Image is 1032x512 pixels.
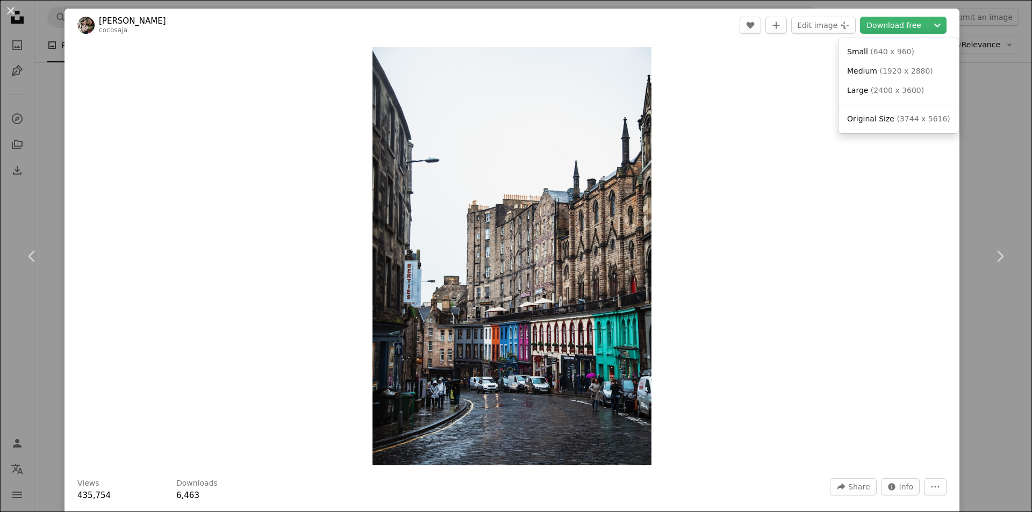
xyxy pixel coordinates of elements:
[870,47,914,56] span: ( 640 x 960 )
[847,67,877,75] span: Medium
[879,67,933,75] span: ( 1920 x 2880 )
[871,86,924,95] span: ( 2400 x 3600 )
[838,38,959,133] div: Choose download size
[897,114,950,123] span: ( 3744 x 5616 )
[928,17,947,34] button: Choose download size
[847,47,868,56] span: Small
[847,114,894,123] span: Original Size
[847,86,868,95] span: Large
